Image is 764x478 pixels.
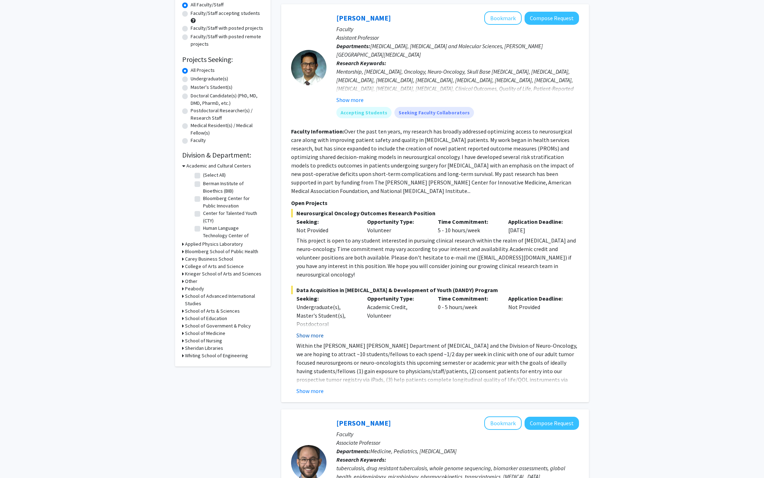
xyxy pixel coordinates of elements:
[336,25,579,33] p: Faculty
[362,294,433,340] div: Academic Credit, Volunteer
[203,195,262,210] label: Bloomberg Center for Public Innovation
[296,217,357,226] p: Seeking:
[503,294,574,340] div: Not Provided
[336,456,386,463] b: Research Keywords:
[5,446,30,473] iframe: Chat
[191,107,264,122] label: Postdoctoral Researcher(s) / Research Staff
[296,226,357,234] div: Not Provided
[191,24,263,32] label: Faculty/Staff with posted projects
[191,75,228,82] label: Undergraduate(s)
[185,240,243,248] h3: Applied Physics Laboratory
[296,294,357,303] p: Seeking:
[336,96,364,104] button: Show more
[185,352,248,359] h3: Whiting School of Engineering
[296,341,579,401] p: Within the [PERSON_NAME] [PERSON_NAME] Department of [MEDICAL_DATA] and the Division of Neuro-Onc...
[525,417,579,430] button: Compose Request to Jeffrey Tornheim
[362,217,433,234] div: Volunteer
[336,13,391,22] a: [PERSON_NAME]
[438,217,498,226] p: Time Commitment:
[203,180,262,195] label: Berman Institute of Bioethics (BIB)
[185,315,227,322] h3: School of Education
[336,107,392,118] mat-chip: Accepting Students
[296,387,324,395] button: Show more
[336,438,579,447] p: Associate Professor
[370,448,457,455] span: Medicine, Pediatrics, [MEDICAL_DATA]
[191,33,264,48] label: Faculty/Staff with posted remote projects
[185,307,240,315] h3: School of Arts & Sciences
[336,42,543,58] span: [MEDICAL_DATA], [MEDICAL_DATA] and Molecular Sciences, [PERSON_NAME][GEOGRAPHIC_DATA][MEDICAL_DATA]
[182,55,264,64] h2: Projects Seeking:
[191,92,264,107] label: Doctoral Candidate(s) (PhD, MD, DMD, PharmD, etc.)
[336,42,370,50] b: Departments:
[291,128,344,135] b: Faculty Information:
[438,294,498,303] p: Time Commitment:
[433,217,503,234] div: 5 - 10 hours/week
[191,67,215,74] label: All Projects
[484,416,522,430] button: Add Jeffrey Tornheim to Bookmarks
[191,10,260,17] label: Faculty/Staff accepting students
[484,11,522,25] button: Add Raj Mukherjee to Bookmarks
[185,292,264,307] h3: School of Advanced International Studies
[182,151,264,159] h2: Division & Department:
[185,330,225,337] h3: School of Medicine
[191,84,232,91] label: Master's Student(s)
[508,294,568,303] p: Application Deadline:
[367,294,427,303] p: Opportunity Type:
[296,331,324,340] button: Show more
[185,285,204,292] h3: Peabody
[336,67,579,118] div: Mentorship, [MEDICAL_DATA], Oncology, Neuro-Oncology, Skull Base [MEDICAL_DATA], [MEDICAL_DATA], ...
[185,345,223,352] h3: Sheridan Libraries
[336,59,386,67] b: Research Keywords:
[508,217,568,226] p: Application Deadline:
[525,12,579,25] button: Compose Request to Raj Mukherjee
[291,286,579,294] span: Data Acquisition in [MEDICAL_DATA] & Development of Youth (DANDY) Program
[203,224,262,247] label: Human Language Technology Center of Excellence (HLTCOE)
[336,430,579,438] p: Faculty
[185,248,258,255] h3: Bloomberg School of Public Health
[336,33,579,42] p: Assistant Professor
[336,419,391,427] a: [PERSON_NAME]
[296,236,579,279] div: This project is open to any student interested in pursuing clinical research within the realm of ...
[203,171,226,179] label: (Select All)
[191,1,224,8] label: All Faculty/Staff
[186,162,251,170] h3: Academic and Cultural Centers
[185,278,197,285] h3: Other
[503,217,574,234] div: [DATE]
[191,122,264,137] label: Medical Resident(s) / Medical Fellow(s)
[185,270,261,278] h3: Krieger School of Arts and Sciences
[185,263,244,270] h3: College of Arts and Science
[191,137,206,144] label: Faculty
[185,255,233,263] h3: Carey Business School
[433,294,503,340] div: 0 - 5 hours/week
[291,128,574,194] fg-read-more: Over the past ten years, my research has broadly addressed optimizing access to neurosurgical car...
[367,217,427,226] p: Opportunity Type:
[336,448,370,455] b: Departments:
[394,107,474,118] mat-chip: Seeking Faculty Collaborators
[296,303,357,362] div: Undergraduate(s), Master's Student(s), Postdoctoral Researcher(s) / Research Staff, Medical Resid...
[291,199,579,207] p: Open Projects
[291,209,579,217] span: Neurosurgical Oncology Outcomes Research Position
[203,210,262,224] label: Center for Talented Youth (CTY)
[185,337,222,345] h3: School of Nursing
[185,322,251,330] h3: School of Government & Policy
